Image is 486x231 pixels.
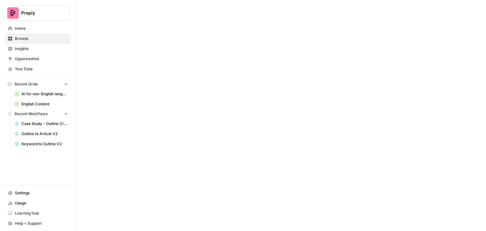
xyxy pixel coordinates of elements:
[5,54,71,64] a: Opportunities
[12,139,71,149] a: Keyword to Outline V2
[7,7,19,19] img: Preply Logo
[15,56,68,62] span: Opportunities
[5,5,71,21] button: Workspace: Preply
[15,190,68,196] span: Settings
[21,10,59,16] span: Preply
[15,26,68,31] span: Home
[12,99,71,109] a: English Content
[5,188,71,198] a: Settings
[5,208,71,218] a: Learning Hub
[15,200,68,206] span: Usage
[5,34,71,44] a: Browse
[5,218,71,228] button: Help + Support
[15,210,68,216] span: Learning Hub
[15,66,68,72] span: Your Data
[15,221,68,226] span: Help + Support
[22,91,68,97] span: AI for non-English languages
[15,81,38,87] span: Recent Grids
[12,129,71,139] a: Outline to Article V2
[15,111,47,117] span: Recent Workflows
[5,44,71,54] a: Insights
[22,121,68,127] span: Case Study - Outline Creation V1
[22,101,68,107] span: English Content
[22,131,68,137] span: Outline to Article V2
[22,141,68,147] span: Keyword to Outline V2
[5,198,71,208] a: Usage
[15,36,68,41] span: Browse
[12,89,71,99] a: AI for non-English languages
[12,119,71,129] a: Case Study - Outline Creation V1
[15,46,68,52] span: Insights
[5,109,71,119] button: Recent Workflows
[5,23,71,34] a: Home
[5,79,71,89] button: Recent Grids
[5,64,71,74] a: Your Data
